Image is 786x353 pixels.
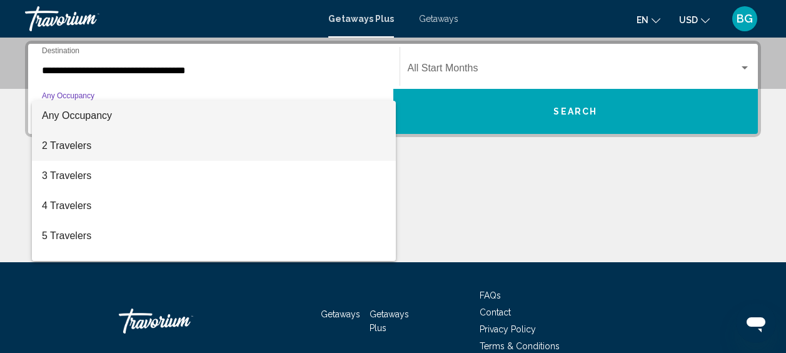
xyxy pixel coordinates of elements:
[42,251,386,281] span: 6 Travelers
[42,161,386,191] span: 3 Travelers
[42,110,112,121] span: Any Occupancy
[42,131,386,161] span: 2 Travelers
[736,303,776,343] iframe: Button to launch messaging window
[42,191,386,221] span: 4 Travelers
[42,221,386,251] span: 5 Travelers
